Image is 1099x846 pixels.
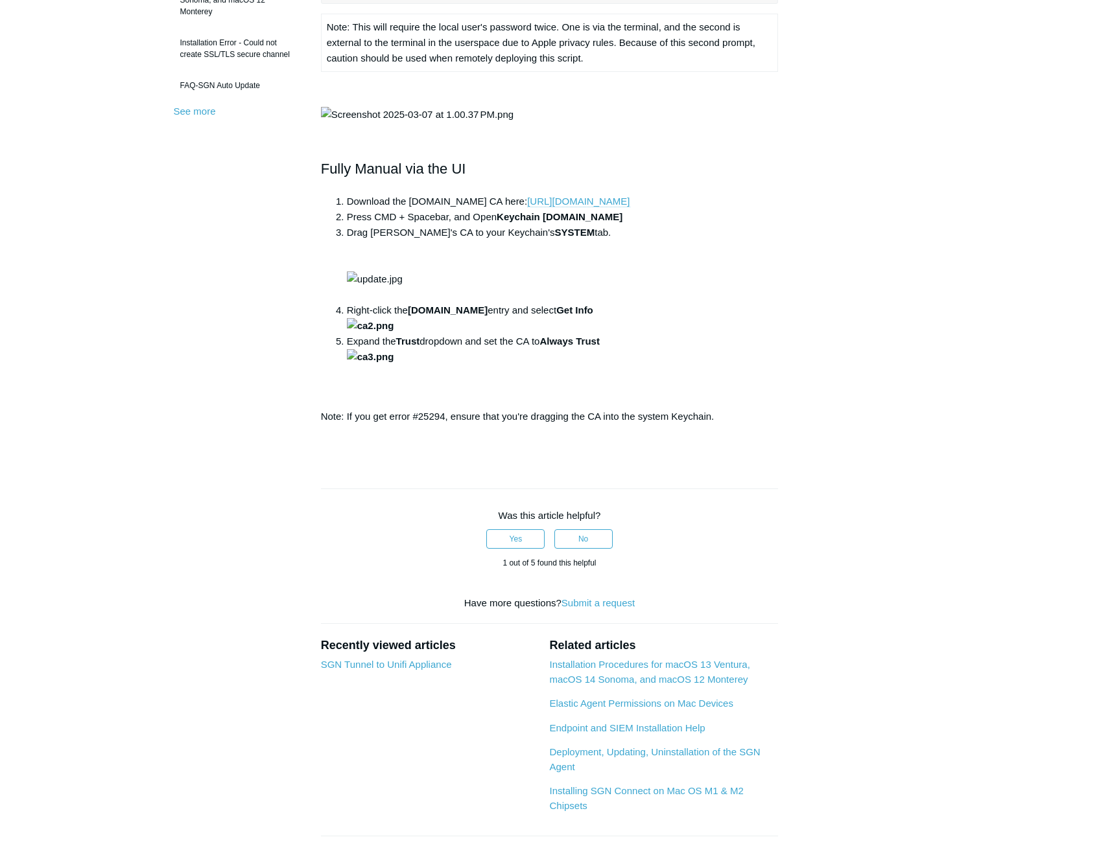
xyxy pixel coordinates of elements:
[549,722,705,733] a: Endpoint and SIEM Installation Help
[321,637,537,654] h2: Recently viewed articles
[174,73,301,98] a: FAQ-SGN Auto Update
[347,349,394,365] img: ca3.png
[549,785,743,811] a: Installing SGN Connect on Mac OS M1 & M2 Chipsets
[502,558,596,567] span: 1 out of 5 found this helpful
[554,529,613,549] button: This article was not helpful
[347,303,779,334] li: Right-click the entry and select
[321,409,779,424] p: Note: If you get error #25294, ensure that you're dragging the CA into the system Keychain.
[549,746,760,772] a: Deployment, Updating, Uninstallation of the SGN Agent
[555,227,595,238] strong: SYSTEM
[527,196,630,207] a: [URL][DOMAIN_NAME]
[321,659,452,670] a: SGN Tunnel to Unifi Appliance
[321,157,779,180] h2: Fully Manual via the UI
[321,596,779,611] div: Have more questions?
[499,510,601,521] span: Was this article helpful?
[549,659,750,685] a: Installation Procedures for macOS 13 Ventura, macOS 14 Sonoma, and macOS 12 Monterey
[347,318,394,334] img: ca2.png
[347,334,779,396] li: Expand the dropdown and set the CA to
[347,194,779,209] li: Download the [DOMAIN_NAME] CA here:
[549,637,778,654] h2: Related articles
[174,106,216,117] a: See more
[408,304,488,315] strong: [DOMAIN_NAME]
[174,30,301,67] a: Installation Error - Could not create SSL/TLS secure channel
[549,698,733,709] a: Elastic Agent Permissions on Mac Devices
[321,14,778,72] td: Note: This will require the local user's password twice. One is via the terminal, and the second ...
[486,529,545,549] button: This article was helpful
[347,336,600,362] strong: Always Trust
[347,209,779,225] li: Press CMD + Spacebar, and Open
[497,211,622,222] strong: Keychain [DOMAIN_NAME]
[347,271,403,287] img: update.jpg
[347,225,779,303] li: Drag [PERSON_NAME]'s CA to your Keychain's tab.
[396,336,420,347] strong: Trust
[347,304,593,331] strong: Get Info
[561,597,635,608] a: Submit a request
[321,107,514,122] img: Screenshot 2025-03-07 at 1.00.37 PM.png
